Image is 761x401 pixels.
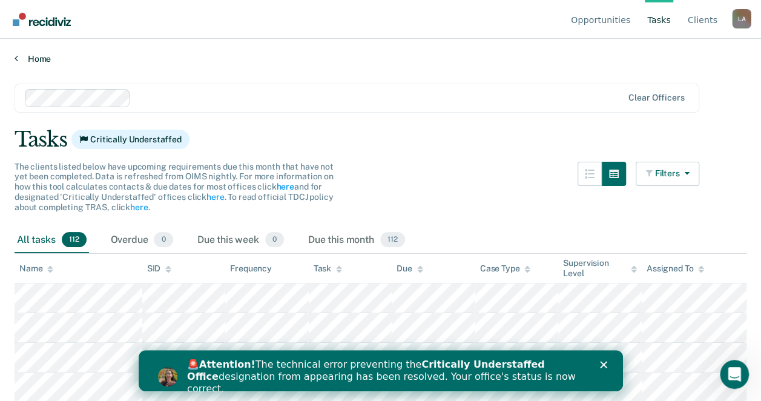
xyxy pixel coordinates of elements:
b: Attention! [61,8,117,20]
div: Close [461,11,473,18]
div: Assigned To [647,263,704,274]
div: Supervision Level [563,258,637,279]
a: here [130,202,148,212]
button: Profile dropdown button [732,9,751,28]
div: Overdue0 [108,227,176,254]
img: Recidiviz [13,13,71,26]
iframe: Intercom live chat banner [139,350,623,391]
span: 0 [265,232,284,248]
div: Name [19,263,53,274]
span: The clients listed below have upcoming requirements due this month that have not yet been complet... [15,162,334,212]
a: here [206,192,224,202]
div: All tasks112 [15,227,89,254]
a: here [276,182,294,191]
div: Clear officers [628,93,684,103]
button: Filters [636,162,700,186]
b: Critically Understaffed Office [48,8,406,32]
div: Due this week0 [195,227,286,254]
div: Case Type [480,263,531,274]
span: 0 [154,232,173,248]
span: 112 [380,232,405,248]
div: Frequency [230,263,272,274]
div: SID [147,263,172,274]
div: Task [314,263,342,274]
span: 112 [62,232,87,248]
span: Critically Understaffed [71,130,189,149]
a: Home [15,53,746,64]
iframe: Intercom live chat [720,360,749,389]
div: Due [397,263,423,274]
div: L A [732,9,751,28]
div: Tasks [15,127,746,152]
div: Due this month112 [306,227,407,254]
div: 🚨 The technical error preventing the designation from appearing has been resolved. Your office's ... [48,8,446,45]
